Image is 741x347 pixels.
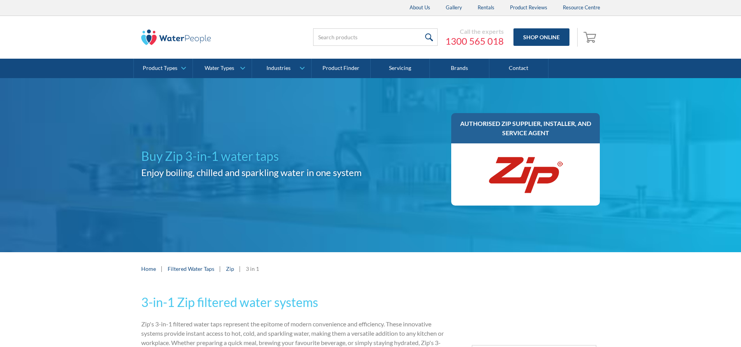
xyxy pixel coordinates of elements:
div: Call the experts [445,28,504,35]
h2: Enjoy boiling, chilled and sparkling water in one system [141,166,368,180]
a: Brands [430,59,489,78]
div: Industries [266,65,291,71]
a: Home [141,265,156,273]
a: Industries [252,59,311,78]
h1: Buy Zip 3-in-1 water taps [141,147,368,166]
a: 1300 565 018 [445,35,504,47]
input: Search products [313,28,438,46]
h3: AUTHORISED ZIP SUPPLIER, INSTALLER, AND SERVICE AGENT [459,119,592,138]
a: Filtered Water Taps [168,265,214,273]
div: | [160,264,164,273]
a: Water Types [193,59,252,78]
a: Open empty cart [582,28,600,47]
img: The Water People [141,30,211,45]
div: Product Types [143,65,177,71]
img: shopping cart [583,31,598,43]
div: 3 in 1 [246,265,259,273]
h2: 3-in-1 Zip filtered water systems [141,293,447,312]
a: Zip [226,265,234,273]
a: Servicing [371,59,430,78]
a: Shop Online [513,28,569,46]
div: Water Types [205,65,234,71]
a: Product Types [134,59,193,78]
a: Contact [489,59,548,78]
a: Product Finder [312,59,371,78]
div: | [238,264,242,273]
div: | [218,264,222,273]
